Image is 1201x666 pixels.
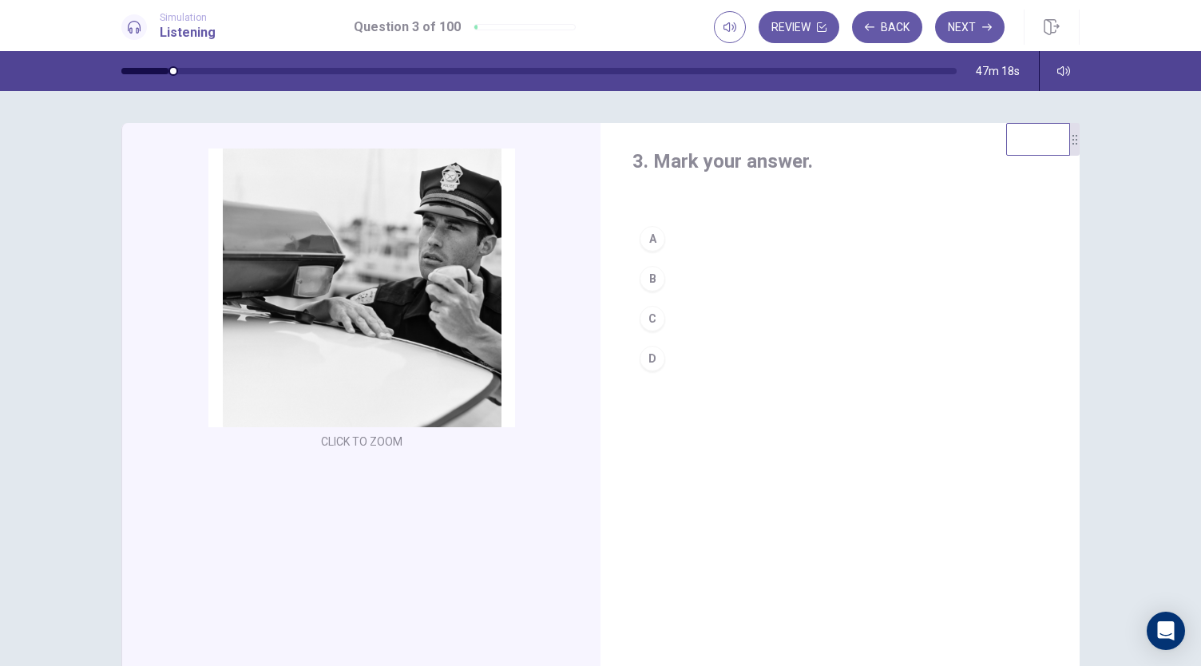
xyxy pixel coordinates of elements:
[632,219,1048,259] button: A
[976,65,1020,77] span: 47m 18s
[759,11,839,43] button: Review
[852,11,922,43] button: Back
[640,226,665,252] div: A
[1147,612,1185,650] div: Open Intercom Messenger
[935,11,1005,43] button: Next
[640,266,665,291] div: B
[632,149,1048,174] h4: 3. Mark your answer.
[160,23,216,42] h1: Listening
[632,299,1048,339] button: C
[640,346,665,371] div: D
[160,12,216,23] span: Simulation
[640,306,665,331] div: C
[354,18,461,37] h1: Question 3 of 100
[632,339,1048,379] button: D
[632,259,1048,299] button: B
